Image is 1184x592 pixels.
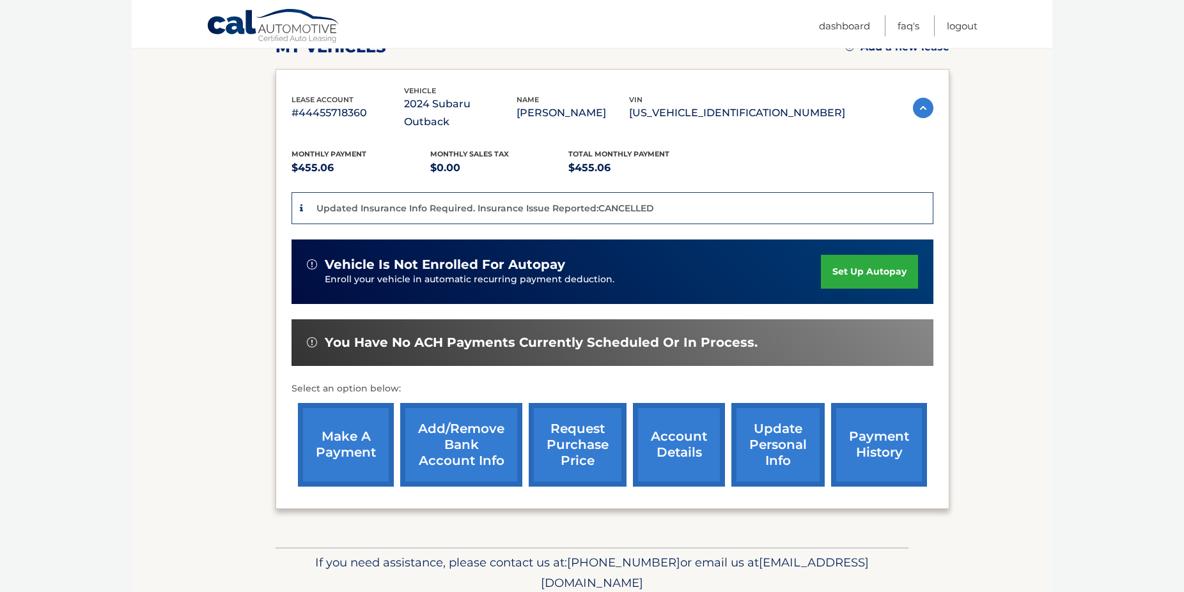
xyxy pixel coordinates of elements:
a: FAQ's [898,15,919,36]
a: make a payment [298,403,394,487]
span: Monthly Payment [292,149,366,158]
span: vehicle [404,86,436,95]
span: vin [629,95,643,104]
p: 2024 Subaru Outback [404,95,517,131]
span: Monthly sales Tax [430,149,509,158]
a: Logout [947,15,978,36]
a: Cal Automotive [206,8,341,45]
span: You have no ACH payments currently scheduled or in process. [325,335,758,351]
span: Total Monthly Payment [568,149,669,158]
p: Updated Insurance Info Required. Insurance Issue Reported:CANCELLED [316,202,654,214]
span: lease account [292,95,354,104]
a: set up autopay [821,255,918,289]
a: Add/Remove bank account info [400,403,522,487]
p: [US_VEHICLE_IDENTIFICATION_NUMBER] [629,104,845,122]
img: alert-white.svg [307,337,317,347]
p: Enroll your vehicle in automatic recurring payment deduction. [325,273,821,287]
p: #44455718360 [292,104,404,122]
a: update personal info [731,403,825,487]
a: account details [633,403,725,487]
a: payment history [831,403,927,487]
a: request purchase price [529,403,627,487]
a: Dashboard [819,15,870,36]
p: $0.00 [430,159,569,177]
span: name [517,95,539,104]
img: alert-white.svg [307,259,317,269]
span: vehicle is not enrolled for autopay [325,257,565,273]
p: [PERSON_NAME] [517,104,629,122]
p: Select an option below: [292,381,933,397]
p: $455.06 [568,159,707,177]
p: $455.06 [292,159,430,177]
span: [PHONE_NUMBER] [567,555,680,570]
img: accordion-active.svg [913,98,933,118]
